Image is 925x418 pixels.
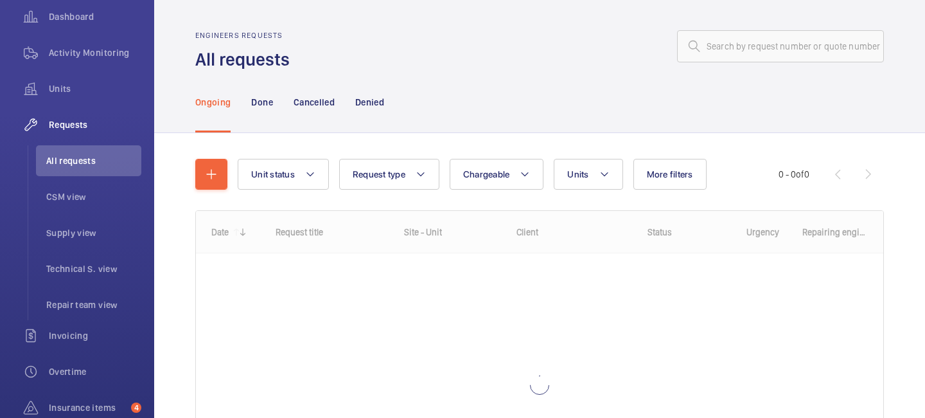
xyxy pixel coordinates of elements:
[251,169,295,179] span: Unit status
[49,329,141,342] span: Invoicing
[779,170,809,179] span: 0 - 0 0
[49,118,141,131] span: Requests
[647,169,693,179] span: More filters
[49,401,126,414] span: Insurance items
[195,31,297,40] h2: Engineers requests
[46,190,141,203] span: CSM view
[251,96,272,109] p: Done
[49,46,141,59] span: Activity Monitoring
[238,159,329,190] button: Unit status
[633,159,707,190] button: More filters
[46,262,141,275] span: Technical S. view
[677,30,884,62] input: Search by request number or quote number
[339,159,439,190] button: Request type
[554,159,622,190] button: Units
[195,96,231,109] p: Ongoing
[463,169,510,179] span: Chargeable
[49,82,141,95] span: Units
[49,10,141,23] span: Dashboard
[46,154,141,167] span: All requests
[49,365,141,378] span: Overtime
[796,169,804,179] span: of
[567,169,588,179] span: Units
[195,48,297,71] h1: All requests
[46,226,141,239] span: Supply view
[353,169,405,179] span: Request type
[46,298,141,311] span: Repair team view
[131,403,141,413] span: 4
[294,96,335,109] p: Cancelled
[355,96,384,109] p: Denied
[450,159,544,190] button: Chargeable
